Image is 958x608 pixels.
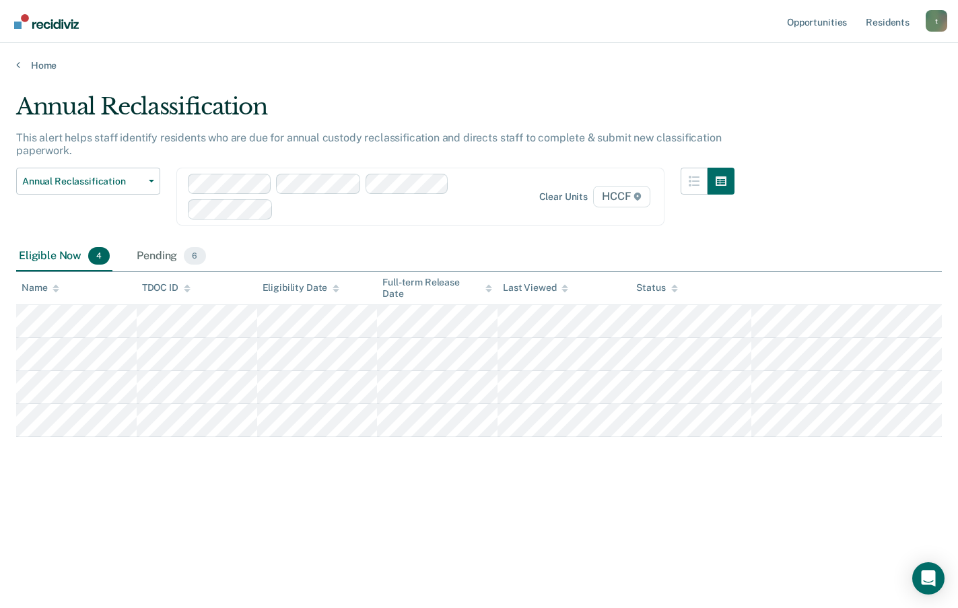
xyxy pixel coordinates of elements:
[926,10,947,32] button: Profile dropdown button
[16,93,734,131] div: Annual Reclassification
[912,562,945,595] div: Open Intercom Messenger
[134,242,208,271] div: Pending6
[16,59,942,71] a: Home
[22,176,143,187] span: Annual Reclassification
[263,282,340,294] div: Eligibility Date
[539,191,588,203] div: Clear units
[184,247,205,265] span: 6
[88,247,110,265] span: 4
[503,282,568,294] div: Last Viewed
[14,14,79,29] img: Recidiviz
[16,168,160,195] button: Annual Reclassification
[636,282,677,294] div: Status
[22,282,59,294] div: Name
[382,277,492,300] div: Full-term Release Date
[142,282,191,294] div: TDOC ID
[926,10,947,32] div: t
[593,186,650,207] span: HCCF
[16,242,112,271] div: Eligible Now4
[16,131,721,157] p: This alert helps staff identify residents who are due for annual custody reclassification and dir...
